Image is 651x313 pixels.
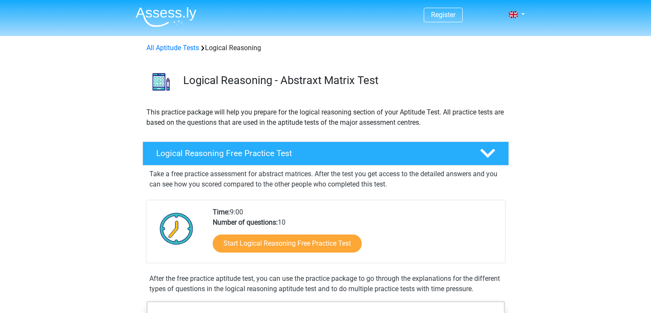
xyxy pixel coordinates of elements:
[146,44,199,52] a: All Aptitude Tests
[149,169,502,190] p: Take a free practice assessment for abstract matrices. After the test you get access to the detai...
[183,74,502,87] h3: Logical Reasoning - Abstraxt Matrix Test
[155,207,198,250] img: Clock
[206,207,505,263] div: 9:00 10
[431,11,455,19] a: Register
[136,7,196,27] img: Assessly
[156,148,466,158] h4: Logical Reasoning Free Practice Test
[143,63,179,100] img: logical reasoning
[146,274,505,294] div: After the free practice aptitude test, you can use the practice package to go through the explana...
[213,218,278,226] b: Number of questions:
[213,208,230,216] b: Time:
[213,235,362,253] a: Start Logical Reasoning Free Practice Test
[146,107,505,128] p: This practice package will help you prepare for the logical reasoning section of your Aptitude Te...
[143,43,508,53] div: Logical Reasoning
[139,141,512,166] a: Logical Reasoning Free Practice Test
